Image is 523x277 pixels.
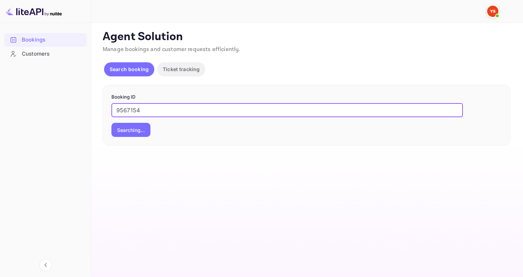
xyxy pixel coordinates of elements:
[22,36,83,44] div: Bookings
[4,33,87,47] div: Bookings
[4,47,87,61] div: Customers
[163,65,200,73] p: Ticket tracking
[110,65,149,73] p: Search booking
[39,259,52,271] button: Collapse navigation
[4,33,87,46] a: Bookings
[487,6,498,17] img: Yandex Support
[22,50,83,58] div: Customers
[4,47,87,60] a: Customers
[111,123,150,137] button: Searching...
[103,46,240,53] span: Manage bookings and customer requests efficiently.
[103,30,510,44] p: Agent Solution
[111,94,502,101] p: Booking ID
[111,103,463,117] input: Enter Booking ID (e.g., 63782194)
[6,6,62,17] img: LiteAPI logo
